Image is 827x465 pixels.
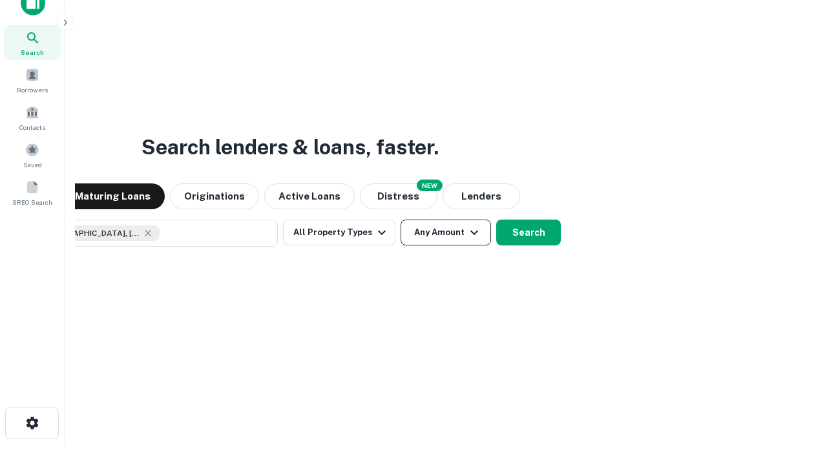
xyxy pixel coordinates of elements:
[443,183,520,209] button: Lenders
[283,220,395,245] button: All Property Types
[762,362,827,424] iframe: Chat Widget
[360,183,437,209] button: Search distressed loans with lien and other non-mortgage details.
[4,25,61,60] a: Search
[17,85,48,95] span: Borrowers
[61,183,165,209] button: Maturing Loans
[4,175,61,210] a: SREO Search
[4,100,61,135] a: Contacts
[4,63,61,98] a: Borrowers
[170,183,259,209] button: Originations
[19,220,278,247] button: [GEOGRAPHIC_DATA], [GEOGRAPHIC_DATA], [GEOGRAPHIC_DATA]
[264,183,355,209] button: Active Loans
[141,132,439,163] h3: Search lenders & loans, faster.
[23,160,42,170] span: Saved
[4,138,61,172] a: Saved
[401,220,491,245] button: Any Amount
[43,227,140,239] span: [GEOGRAPHIC_DATA], [GEOGRAPHIC_DATA], [GEOGRAPHIC_DATA]
[19,122,45,132] span: Contacts
[21,47,44,57] span: Search
[12,197,52,207] span: SREO Search
[496,220,561,245] button: Search
[417,180,443,191] div: NEW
